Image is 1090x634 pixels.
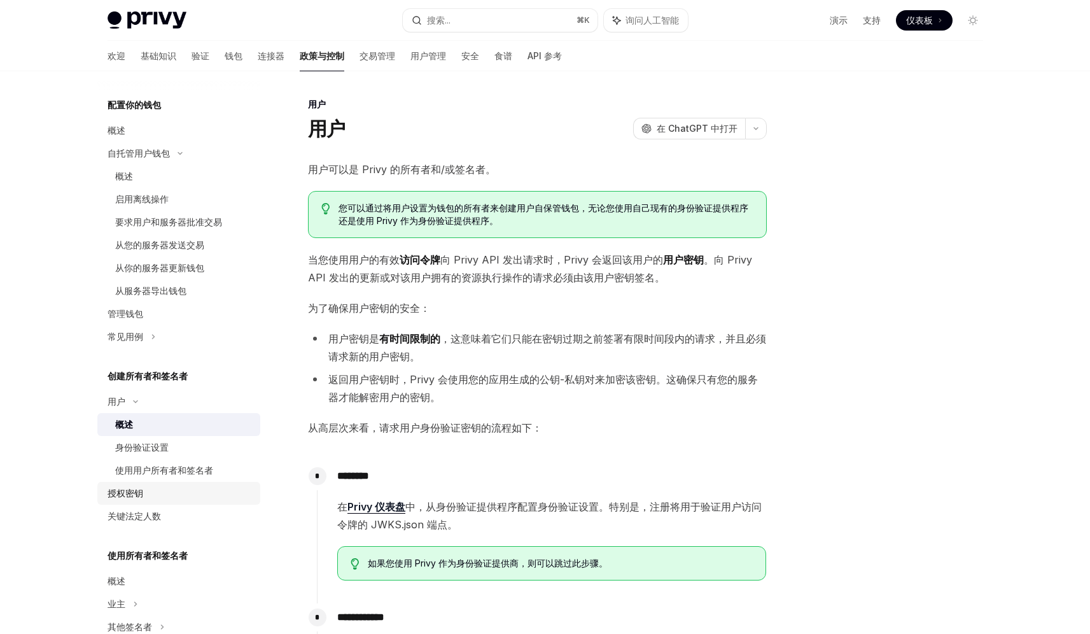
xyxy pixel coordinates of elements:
[328,332,766,363] font: ，这意味着它们只能在密钥过期之前签署有限时间段内的请求，并且必须请求新的用户密钥。
[108,125,125,136] font: 概述
[97,257,260,279] a: 从你的服务器更新钱包
[427,15,451,25] font: 搜索...
[625,15,679,25] font: 询问人工智能
[494,50,512,61] font: 食谱
[528,50,562,61] font: API 参考
[308,421,542,434] font: 从高层次来看，请求用户身份验证密钥的流程如下：
[97,234,260,257] a: 从您的服务器发送交易
[604,9,688,32] button: 询问人工智能
[830,15,848,25] font: 演示
[115,216,222,227] font: 要求用户和服务器批准交易
[225,41,242,71] a: 钱包
[863,15,881,25] font: 支持
[657,123,737,134] font: 在 ChatGPT 中打开
[258,41,284,71] a: 连接器
[494,41,512,71] a: 食谱
[97,505,260,528] a: 关键法定人数
[108,511,161,521] font: 关键法定人数
[379,332,440,345] font: 有时间限制的
[321,203,330,215] svg: 提示
[328,373,758,404] font: 返回用户密钥时，Privy 会使用您的应用生成的公钥-私钥对来加密该密钥。这确保只有您的服务器才能解密用户的密钥。
[410,50,446,61] font: 用户管理
[97,413,260,436] a: 概述
[863,14,881,27] a: 支持
[97,302,260,325] a: 管理钱包
[141,41,176,71] a: 基础知识
[192,41,209,71] a: 验证
[337,500,762,531] font: 中，从身份验证提供程序配置身份验证设置。特别是，注册将用于验证用户访问令牌的 JWKS.json 端点。
[440,253,663,266] font: 向 Privy API 发出请求时，Privy 会返回该用户的
[308,99,326,109] font: 用户
[896,10,953,31] a: 仪表板
[584,15,590,25] font: K
[830,14,848,27] a: 演示
[351,558,360,570] svg: 提示
[308,117,346,140] font: 用户
[108,550,188,561] font: 使用所有者和签名者
[347,500,405,514] a: Privy 仪表盘
[108,396,125,407] font: 用户
[97,570,260,593] a: 概述
[360,41,395,71] a: 交易管理
[141,50,176,61] font: 基础知识
[115,285,186,296] font: 从服务器导出钱包
[368,558,608,568] font: 如果您使用 Privy 作为身份验证提供商，则可以跳过此步骤。
[115,419,133,430] font: 概述
[97,482,260,505] a: 授权密钥
[108,99,161,110] font: 配置你的钱包
[528,41,562,71] a: API 参考
[360,50,395,61] font: 交易管理
[108,598,125,609] font: 业主
[97,459,260,482] a: 使用用户所有者和签名者
[108,331,143,342] font: 常见用例
[108,488,143,498] font: 授权密钥
[225,50,242,61] font: 钱包
[108,575,125,586] font: 概述
[328,332,379,345] font: 用户密钥是
[461,50,479,61] font: 安全
[339,202,748,226] font: 您可以通过将用户设置为钱包的所有者来创建用户自保管钱包，无论您使用自己现有的身份验证提供程序还是使用 Privy 作为身份验证提供程序。
[308,163,496,176] font: 用户可以是 Privy 的所有者和/或签名者。
[300,50,344,61] font: 政策与控制
[108,148,170,158] font: 自托管用户钱包
[337,500,347,513] font: 在
[115,171,133,181] font: 概述
[115,465,213,475] font: 使用用户所有者和签名者
[115,239,204,250] font: 从您的服务器发送交易
[461,41,479,71] a: 安全
[97,165,260,188] a: 概述
[97,119,260,142] a: 概述
[663,253,704,266] font: 用户密钥
[576,15,584,25] font: ⌘
[115,194,169,204] font: 启用离线操作
[308,253,400,266] font: 当您使用用户的有效
[115,262,204,273] font: 从你的服务器更新钱包
[97,188,260,211] a: 启用离线操作
[108,50,125,61] font: 欢迎
[633,118,745,139] button: 在 ChatGPT 中打开
[108,308,143,319] font: 管理钱包
[108,370,188,381] font: 创建所有者和签名者
[97,211,260,234] a: 要求用户和服务器批准交易
[308,302,430,314] font: 为了确保用户密钥的安全：
[403,9,597,32] button: 搜索...⌘K
[410,41,446,71] a: 用户管理
[906,15,933,25] font: 仪表板
[258,50,284,61] font: 连接器
[108,11,186,29] img: 灯光标志
[963,10,983,31] button: 切换暗模式
[97,436,260,459] a: 身份验证设置
[108,41,125,71] a: 欢迎
[108,621,152,632] font: 其他签名者
[115,442,169,453] font: 身份验证设置
[97,279,260,302] a: 从服务器导出钱包
[300,41,344,71] a: 政策与控制
[400,253,440,266] font: 访问令牌
[192,50,209,61] font: 验证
